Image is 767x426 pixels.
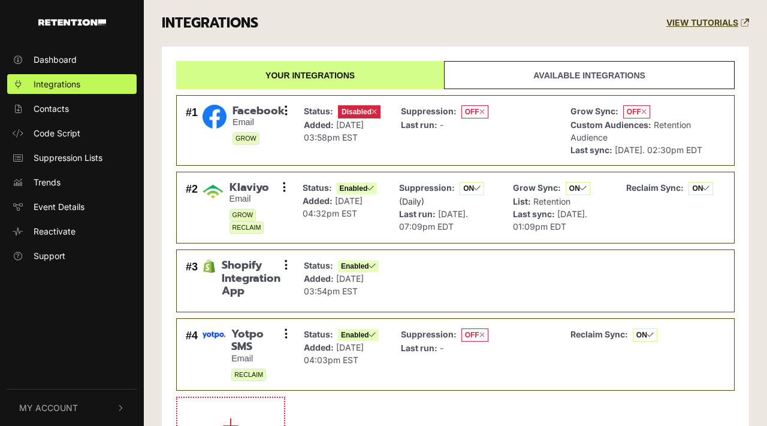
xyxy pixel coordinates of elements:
strong: Last run: [401,343,437,353]
span: OFF [623,105,650,118]
span: Dashboard [34,53,77,66]
img: Klaviyo [203,181,224,202]
a: Trends [7,172,137,192]
small: Email [232,117,285,127]
span: Enabled [337,182,378,194]
div: #3 [186,259,198,303]
strong: Last run: [401,120,437,130]
img: Yotpo SMS [203,330,225,340]
a: Suppression Lists [7,148,137,168]
span: [DATE] 04:32pm EST [303,196,363,218]
strong: Last run: [399,209,436,219]
span: Enabled [338,329,379,341]
strong: Suppression: [401,329,457,339]
span: [DATE]. 01:09pm EDT [513,209,587,232]
span: Shopify Integration App [222,259,286,298]
span: [DATE]. 02:30pm EDT [615,145,702,155]
span: (Daily) [399,196,424,206]
span: Facebook [232,105,285,118]
span: ON [460,182,484,195]
img: Shopify Integration App [203,260,216,273]
strong: Grow Sync: [513,182,561,193]
span: Enabled [338,260,379,272]
a: Reactivate [7,221,137,241]
button: My Account [7,390,137,426]
a: Available integrations [444,61,735,89]
span: Suppression Lists [34,151,102,164]
span: ON [633,328,657,342]
a: VIEW TUTORIALS [666,18,749,28]
strong: Custom Audiences: [570,120,651,130]
strong: Suppression: [401,106,457,116]
a: Contacts [7,99,137,118]
span: Reactivate [34,225,76,238]
strong: Status: [304,106,333,116]
a: Dashboard [7,50,137,69]
strong: Last sync: [570,145,612,155]
strong: Suppression: [399,182,455,193]
span: RECLAIM [231,369,266,381]
div: #2 [186,181,198,234]
span: My Account [19,401,78,414]
strong: Added: [303,196,333,206]
span: - [440,343,443,353]
span: Disabled [338,105,381,118]
a: Code Script [7,123,137,143]
span: - [440,120,443,130]
strong: Status: [304,329,333,339]
strong: Added: [304,342,334,352]
strong: Added: [304,273,334,284]
h3: INTEGRATIONS [162,15,258,32]
a: Event Details [7,197,137,217]
strong: List: [513,196,531,206]
span: Event Details [34,200,84,213]
span: Retention Audience [570,120,691,142]
span: GROW [232,132,259,145]
span: Yotpo SMS [231,328,286,354]
div: #1 [186,105,198,156]
strong: Added: [304,120,334,130]
span: ON [566,182,590,195]
span: Trends [34,176,61,188]
div: #4 [186,328,198,381]
img: Retention.com [38,19,106,26]
small: Email [231,354,286,364]
span: GROW [230,209,256,221]
strong: Status: [304,260,333,270]
span: Klaviyo [230,181,285,194]
span: Retention [533,196,570,206]
strong: Last sync: [513,209,555,219]
span: Support [34,249,65,262]
span: [DATE]. 07:09pm EDT [399,209,468,232]
img: Facebook [203,105,227,129]
span: Contacts [34,102,69,115]
span: RECLAIM [230,221,264,234]
span: Integrations [34,78,80,90]
span: ON [689,182,713,195]
strong: Grow Sync: [570,106,618,116]
strong: Status: [303,182,332,193]
small: Email [230,194,285,204]
span: Code Script [34,127,80,139]
span: OFF [461,105,488,118]
a: Integrations [7,74,137,94]
span: [DATE] 04:03pm EST [304,342,364,365]
a: Your integrations [176,61,444,89]
span: OFF [461,328,488,342]
strong: Reclaim Sync: [570,329,628,339]
a: Support [7,246,137,266]
strong: Reclaim Sync: [626,182,684,193]
span: [DATE] 03:58pm EST [304,120,364,142]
